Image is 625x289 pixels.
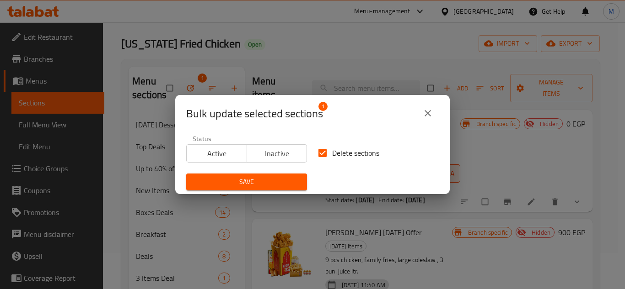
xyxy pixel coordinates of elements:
[251,147,304,160] span: Inactive
[186,106,323,121] span: Selected section count
[186,144,247,163] button: Active
[417,102,439,124] button: close
[247,144,307,163] button: Inactive
[186,173,307,190] button: Save
[190,147,243,160] span: Active
[194,176,300,188] span: Save
[318,102,328,111] span: 1
[332,147,379,158] span: Delete sections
